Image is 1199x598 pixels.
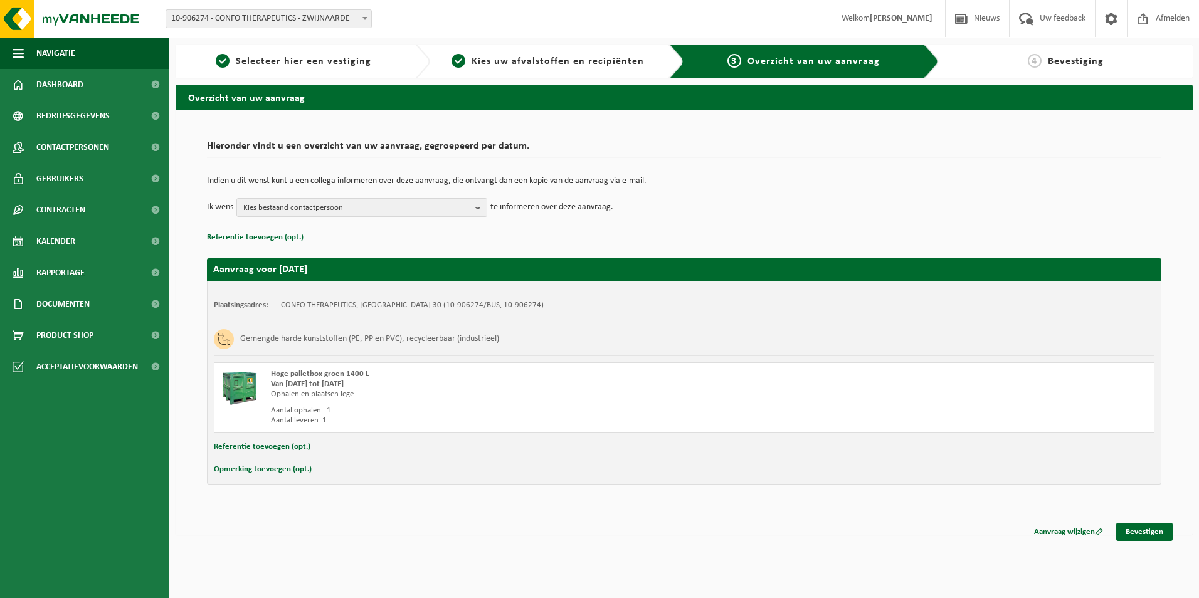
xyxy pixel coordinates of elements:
[281,300,544,310] td: CONFO THERAPEUTICS, [GEOGRAPHIC_DATA] 30 (10-906274/BUS, 10-906274)
[221,369,258,407] img: PB-HB-1400-HPE-GN-01.png
[236,56,371,66] span: Selecteer hier een vestiging
[1025,523,1112,541] a: Aanvraag wijzigen
[214,301,268,309] strong: Plaatsingsadres:
[36,257,85,288] span: Rapportage
[166,9,372,28] span: 10-906274 - CONFO THERAPEUTICS - ZWIJNAARDE
[271,380,344,388] strong: Van [DATE] tot [DATE]
[490,198,613,217] p: te informeren over deze aanvraag.
[36,100,110,132] span: Bedrijfsgegevens
[36,132,109,163] span: Contactpersonen
[36,163,83,194] span: Gebruikers
[240,329,499,349] h3: Gemengde harde kunststoffen (PE, PP en PVC), recycleerbaar (industrieel)
[727,54,741,68] span: 3
[472,56,644,66] span: Kies uw afvalstoffen en recipiënten
[36,194,85,226] span: Contracten
[1048,56,1104,66] span: Bevestiging
[747,56,880,66] span: Overzicht van uw aanvraag
[271,416,734,426] div: Aantal leveren: 1
[236,198,487,217] button: Kies bestaand contactpersoon
[176,85,1193,109] h2: Overzicht van uw aanvraag
[36,226,75,257] span: Kalender
[243,199,470,218] span: Kies bestaand contactpersoon
[271,406,734,416] div: Aantal ophalen : 1
[36,69,83,100] span: Dashboard
[207,229,304,246] button: Referentie toevoegen (opt.)
[271,389,734,399] div: Ophalen en plaatsen lege
[207,141,1161,158] h2: Hieronder vindt u een overzicht van uw aanvraag, gegroepeerd per datum.
[166,10,371,28] span: 10-906274 - CONFO THERAPEUTICS - ZWIJNAARDE
[870,14,932,23] strong: [PERSON_NAME]
[36,288,90,320] span: Documenten
[1116,523,1173,541] a: Bevestigen
[271,370,369,378] span: Hoge palletbox groen 1400 L
[436,54,660,69] a: 2Kies uw afvalstoffen en recipiënten
[207,177,1161,186] p: Indien u dit wenst kunt u een collega informeren over deze aanvraag, die ontvangt dan een kopie v...
[214,439,310,455] button: Referentie toevoegen (opt.)
[1028,54,1042,68] span: 4
[213,265,307,275] strong: Aanvraag voor [DATE]
[207,198,233,217] p: Ik wens
[36,320,93,351] span: Product Shop
[36,351,138,382] span: Acceptatievoorwaarden
[182,54,405,69] a: 1Selecteer hier een vestiging
[214,461,312,478] button: Opmerking toevoegen (opt.)
[36,38,75,69] span: Navigatie
[216,54,230,68] span: 1
[452,54,465,68] span: 2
